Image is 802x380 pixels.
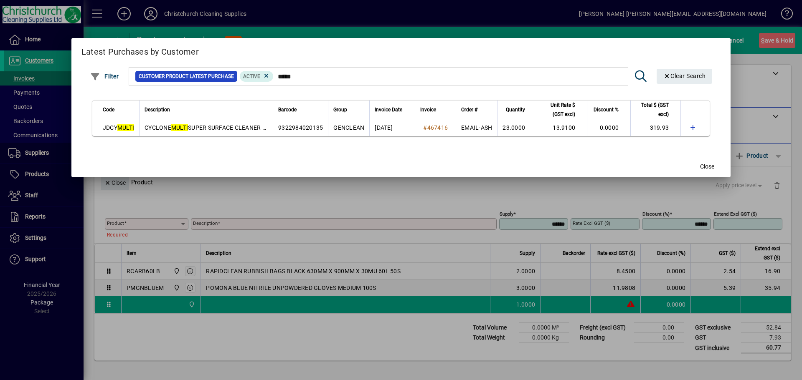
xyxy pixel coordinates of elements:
[700,162,714,171] span: Close
[369,119,415,136] td: [DATE]
[139,72,234,81] span: Customer Product Latest Purchase
[657,69,713,84] button: Clear
[333,124,364,131] span: GENCLEAN
[103,124,134,131] span: JDCY
[423,124,427,131] span: #
[420,105,451,114] div: Invoice
[420,123,451,132] a: #467416
[503,105,533,114] div: Quantity
[542,101,583,119] div: Unit Rate $ (GST excl)
[145,105,268,114] div: Description
[240,71,273,82] mat-chip: Product Activation Status: Active
[333,105,347,114] span: Group
[456,119,497,136] td: EMAIL-ASH
[171,124,188,131] em: MULTI
[420,105,436,114] span: Invoice
[103,105,134,114] div: Code
[375,105,402,114] span: Invoice Date
[145,124,355,131] span: CYCLONE SUPER SURFACE CLEANER AEROSOL 500G [DG-C2] (MPI C32)
[497,119,537,136] td: 23.0000
[278,124,323,131] span: 9322984020135
[427,124,448,131] span: 467416
[278,105,323,114] div: Barcode
[630,119,680,136] td: 319.93
[71,38,731,62] h2: Latest Purchases by Customer
[461,105,492,114] div: Order #
[636,101,669,119] span: Total $ (GST excl)
[88,69,121,84] button: Filter
[375,105,410,114] div: Invoice Date
[278,105,297,114] span: Barcode
[90,73,119,80] span: Filter
[145,105,170,114] span: Description
[587,119,630,136] td: 0.0000
[592,105,626,114] div: Discount %
[636,101,676,119] div: Total $ (GST excl)
[333,105,364,114] div: Group
[117,124,134,131] em: MULTI
[537,119,587,136] td: 13.9100
[103,105,114,114] span: Code
[506,105,525,114] span: Quantity
[542,101,575,119] span: Unit Rate $ (GST excl)
[594,105,619,114] span: Discount %
[663,73,706,79] span: Clear Search
[243,73,260,79] span: Active
[694,159,721,174] button: Close
[461,105,477,114] span: Order #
